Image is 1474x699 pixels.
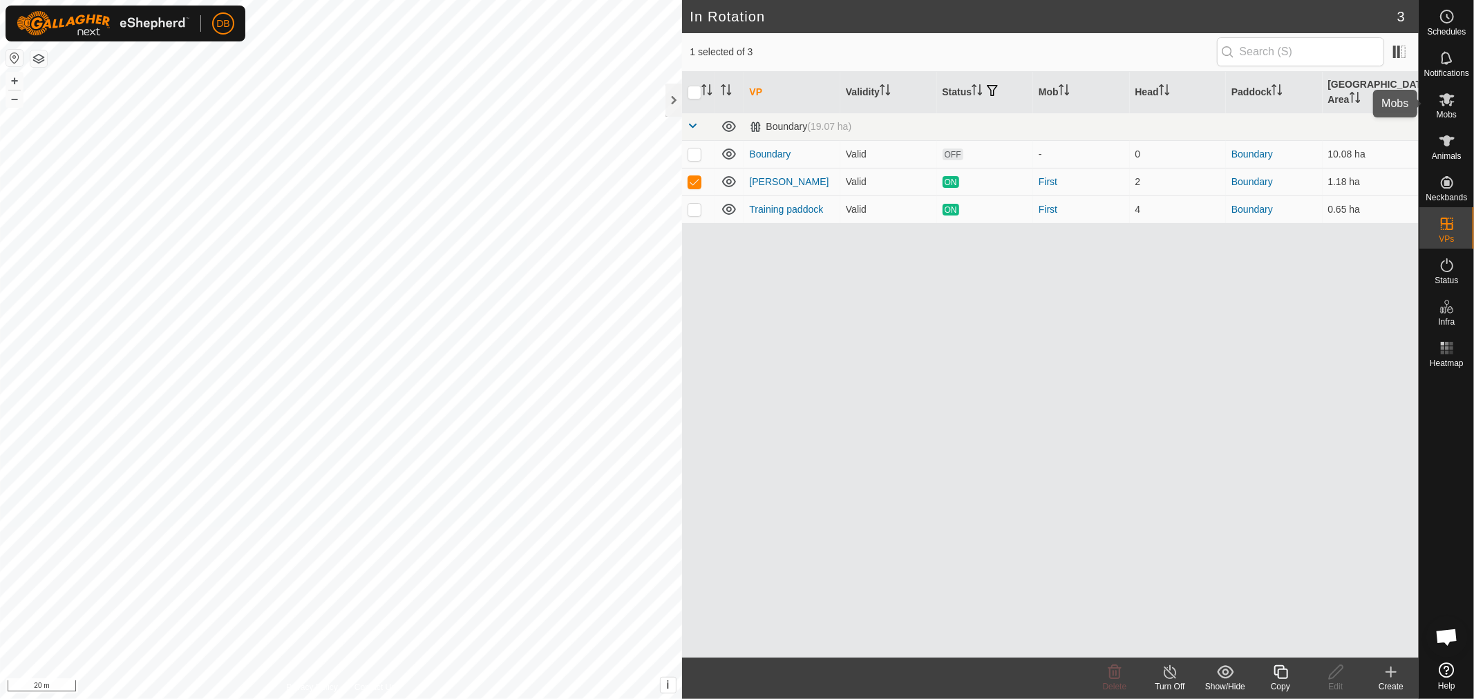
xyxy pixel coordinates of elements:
p-sorticon: Activate to sort [721,86,732,97]
a: Boundary [1231,176,1273,187]
div: Show/Hide [1198,680,1253,693]
button: Map Layers [30,50,47,67]
span: Heatmap [1430,359,1464,367]
div: Edit [1308,680,1363,693]
td: 0 [1130,140,1227,168]
span: 1 selected of 3 [690,45,1217,59]
span: Schedules [1427,28,1466,36]
p-sorticon: Activate to sort [880,86,891,97]
span: (19.07 ha) [807,121,851,132]
th: [GEOGRAPHIC_DATA] Area [1323,72,1419,113]
td: Valid [840,195,937,223]
th: Head [1130,72,1227,113]
span: OFF [943,149,963,160]
td: 2 [1130,168,1227,195]
p-sorticon: Activate to sort [1159,86,1170,97]
span: ON [943,176,959,188]
span: Status [1435,276,1458,285]
img: Gallagher Logo [17,11,189,36]
th: Paddock [1226,72,1323,113]
input: Search (S) [1217,37,1384,66]
span: Help [1438,682,1455,690]
button: Reset Map [6,50,23,66]
button: i [661,678,676,693]
td: 4 [1130,195,1227,223]
th: VP [744,72,841,113]
span: ON [943,204,959,216]
th: Validity [840,72,937,113]
div: First [1039,175,1124,189]
th: Status [937,72,1034,113]
span: Mobs [1437,111,1457,119]
a: Boundary [1231,149,1273,160]
a: Privacy Policy [286,681,338,693]
span: Animals [1432,152,1462,160]
a: Boundary [750,149,791,160]
span: DB [216,17,229,31]
td: 10.08 ha [1323,140,1419,168]
div: - [1039,147,1124,162]
h2: In Rotation [690,8,1397,25]
p-sorticon: Activate to sort [1272,86,1283,97]
span: Infra [1438,318,1455,326]
div: Turn Off [1142,680,1198,693]
a: Help [1419,657,1474,696]
div: Boundary [750,121,852,133]
a: Boundary [1231,204,1273,215]
span: Notifications [1424,69,1469,77]
p-sorticon: Activate to sort [1350,94,1361,105]
span: Delete [1103,682,1127,691]
p-sorticon: Activate to sort [1059,86,1070,97]
a: Training paddock [750,204,824,215]
p-sorticon: Activate to sort [972,86,983,97]
span: i [666,679,669,691]
span: Neckbands [1426,193,1467,202]
span: 3 [1397,6,1405,27]
div: Copy [1253,680,1308,693]
td: Valid [840,140,937,168]
a: [PERSON_NAME] [750,176,829,187]
td: Valid [840,168,937,195]
p-sorticon: Activate to sort [701,86,712,97]
td: 0.65 ha [1323,195,1419,223]
div: Create [1363,680,1419,693]
button: + [6,73,23,89]
th: Mob [1033,72,1130,113]
a: Contact Us [355,681,395,693]
div: First [1039,202,1124,217]
span: VPs [1439,235,1454,243]
button: – [6,90,23,107]
td: 1.18 ha [1323,168,1419,195]
div: Open chat [1426,616,1468,658]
